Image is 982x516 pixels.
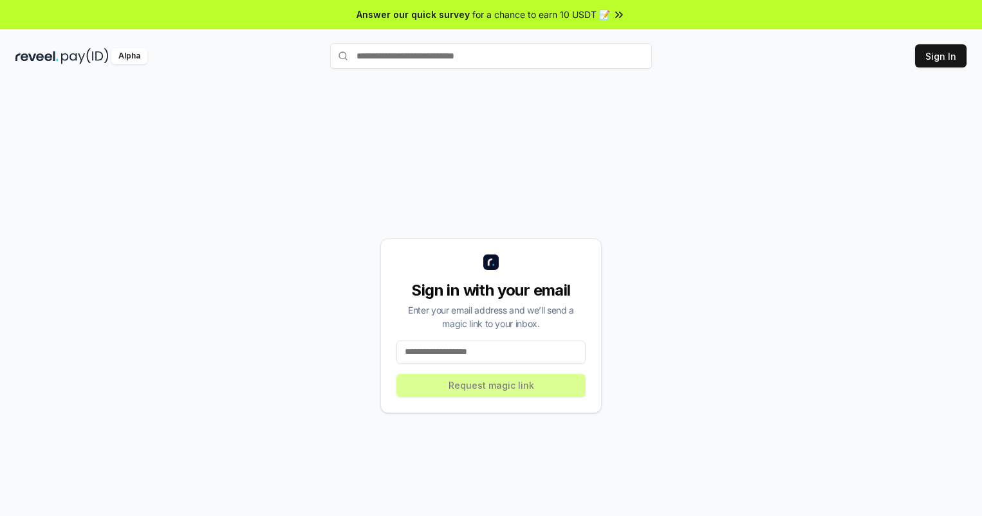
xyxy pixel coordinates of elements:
div: Alpha [111,48,147,64]
img: reveel_dark [15,48,59,64]
div: Sign in with your email [396,280,586,301]
span: Answer our quick survey [357,8,470,21]
button: Sign In [915,44,967,67]
img: pay_id [61,48,109,64]
img: logo_small [483,254,499,270]
div: Enter your email address and we’ll send a magic link to your inbox. [396,303,586,330]
span: for a chance to earn 10 USDT 📝 [472,8,610,21]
